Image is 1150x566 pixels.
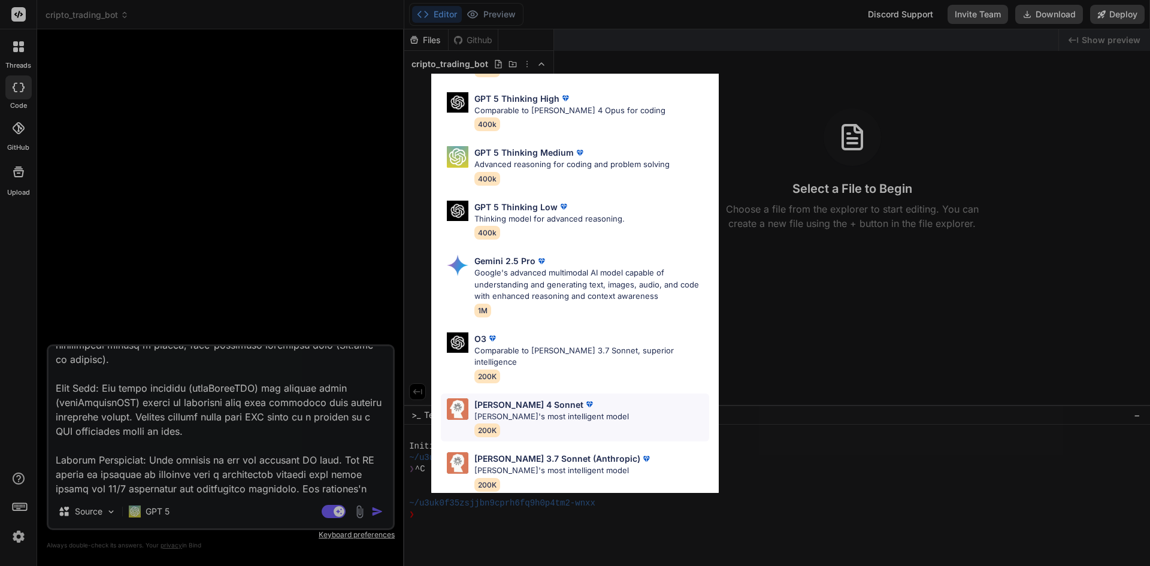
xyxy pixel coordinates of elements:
[474,92,559,105] p: GPT 5 Thinking High
[474,398,583,411] p: [PERSON_NAME] 4 Sonnet
[447,398,468,420] img: Pick Models
[474,213,625,225] p: Thinking model for advanced reasoning.
[583,398,595,410] img: premium
[447,201,468,222] img: Pick Models
[474,411,629,423] p: [PERSON_NAME]'s most intelligent model
[474,226,500,240] span: 400k
[474,452,640,465] p: [PERSON_NAME] 3.7 Sonnet (Anthropic)
[474,255,535,267] p: Gemini 2.5 Pro
[640,453,652,465] img: premium
[474,159,670,171] p: Advanced reasoning for coding and problem solving
[486,332,498,344] img: premium
[474,146,574,159] p: GPT 5 Thinking Medium
[558,201,570,213] img: premium
[447,255,468,276] img: Pick Models
[574,147,586,159] img: premium
[559,92,571,104] img: premium
[474,465,652,477] p: [PERSON_NAME]'s most intelligent model
[447,452,468,474] img: Pick Models
[474,105,665,117] p: Comparable to [PERSON_NAME] 4 Opus for coding
[447,332,468,353] img: Pick Models
[474,172,500,186] span: 400k
[474,267,709,302] p: Google's advanced multimodal AI model capable of understanding and generating text, images, audio...
[474,345,709,368] p: Comparable to [PERSON_NAME] 3.7 Sonnet, superior intelligence
[474,370,500,383] span: 200K
[447,92,468,113] img: Pick Models
[447,146,468,168] img: Pick Models
[474,304,491,317] span: 1M
[535,255,547,267] img: premium
[474,332,486,345] p: O3
[474,201,558,213] p: GPT 5 Thinking Low
[474,117,500,131] span: 400k
[474,478,500,492] span: 200K
[474,423,500,437] span: 200K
